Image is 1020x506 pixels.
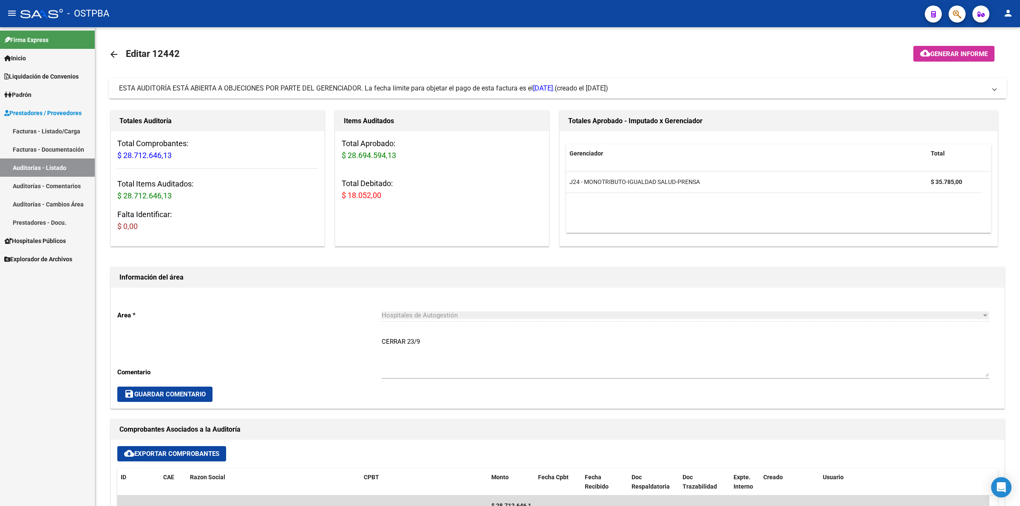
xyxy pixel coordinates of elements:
datatable-header-cell: Doc Respaldatoria [628,468,679,496]
span: Generar informe [930,50,988,58]
span: CAE [163,474,174,481]
datatable-header-cell: Gerenciador [566,144,927,163]
span: Firma Express [4,35,48,45]
datatable-header-cell: Razon Social [187,468,360,496]
span: CPBT [364,474,379,481]
datatable-header-cell: Creado [760,468,819,496]
p: Area * [117,311,382,320]
span: J24 - MONOTRIBUTO-IGUALDAD SALUD-PRENSA [569,178,700,185]
span: Usuario [823,474,844,481]
datatable-header-cell: Fecha Recibido [581,468,628,496]
span: Monto [491,474,509,481]
mat-icon: menu [7,8,17,18]
datatable-header-cell: Expte. Interno [730,468,760,496]
button: Exportar Comprobantes [117,446,226,461]
span: ID [121,474,126,481]
span: $ 0,00 [117,222,138,231]
h1: Items Auditados [344,114,540,128]
mat-icon: save [124,389,134,399]
h3: Total Comprobantes: [117,138,318,161]
h1: Totales Auditoría [119,114,316,128]
span: Padrón [4,90,31,99]
datatable-header-cell: Usuario [819,468,989,496]
button: Guardar Comentario [117,387,212,402]
button: Generar informe [913,46,994,62]
mat-icon: person [1003,8,1013,18]
h3: Falta Identificar: [117,209,318,232]
span: Explorador de Archivos [4,254,72,264]
span: Doc Trazabilidad [683,474,717,490]
p: Comentario [117,367,382,377]
datatable-header-cell: Fecha Cpbt [535,468,581,496]
datatable-header-cell: Monto [488,468,535,496]
h1: Información del área [119,271,996,284]
span: Expte. Interno [734,474,753,490]
span: Total [931,150,945,157]
span: Editar 12442 [126,48,180,59]
span: Hospitales de Autogestión [382,311,458,319]
span: Razon Social [190,474,225,481]
div: Open Intercom Messenger [991,477,1011,498]
span: Inicio [4,54,26,63]
mat-expansion-panel-header: ESTA AUDITORÍA ESTÁ ABIERTA A OBJECIONES POR PARTE DEL GERENCIADOR. La fecha límite para objetar ... [109,78,1006,99]
span: $ 28.712.646,13 [117,151,172,160]
span: $ 28.712.646,13 [117,191,172,200]
datatable-header-cell: CAE [160,468,187,496]
span: Doc Respaldatoria [632,474,670,490]
datatable-header-cell: Doc Trazabilidad [679,468,730,496]
span: - OSTPBA [67,4,109,23]
mat-icon: cloud_download [920,48,930,58]
mat-icon: cloud_download [124,448,134,458]
span: Fecha Recibido [585,474,609,490]
mat-icon: arrow_back [109,49,119,59]
span: Liquidación de Convenios [4,72,79,81]
span: $ 28.694.594,13 [342,151,396,160]
span: [DATE]. [533,84,555,92]
datatable-header-cell: CPBT [360,468,488,496]
strong: $ 35.785,00 [931,178,962,185]
span: Guardar Comentario [124,390,206,398]
datatable-header-cell: Total [927,144,983,163]
h1: Comprobantes Asociados a la Auditoría [119,423,996,436]
span: ESTA AUDITORÍA ESTÁ ABIERTA A OBJECIONES POR PARTE DEL GERENCIADOR. La fecha límite para objetar ... [119,84,555,92]
datatable-header-cell: ID [117,468,160,496]
h3: Total Aprobado: [342,138,542,161]
span: Creado [763,474,783,481]
h1: Totales Aprobado - Imputado x Gerenciador [568,114,989,128]
span: Fecha Cpbt [538,474,569,481]
span: (creado el [DATE]) [555,84,608,93]
h3: Total Items Auditados: [117,178,318,202]
span: $ 18.052,00 [342,191,381,200]
span: Hospitales Públicos [4,236,66,246]
span: Prestadores / Proveedores [4,108,82,118]
span: Gerenciador [569,150,603,157]
h3: Total Debitado: [342,178,542,201]
span: Exportar Comprobantes [124,450,219,458]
